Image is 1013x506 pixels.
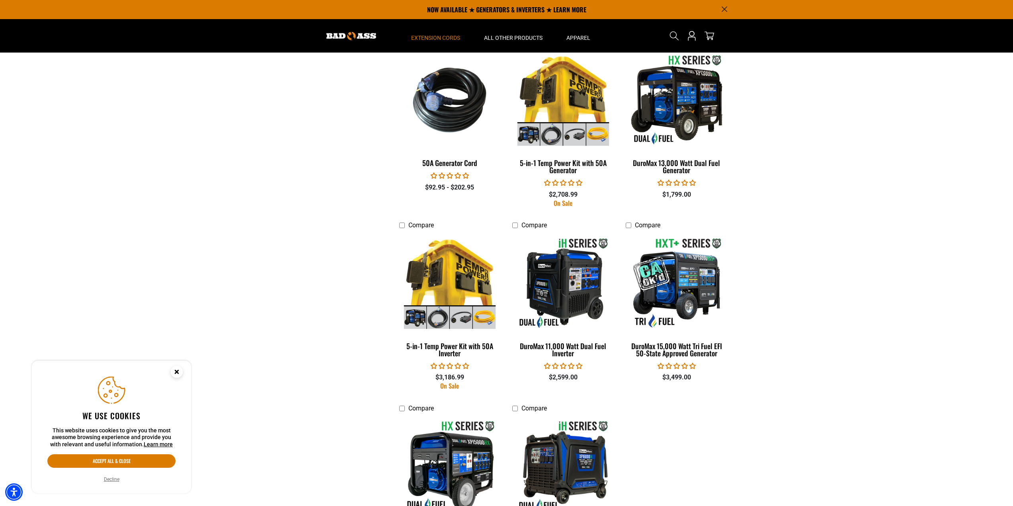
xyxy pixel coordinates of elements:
summary: Extension Cords [399,19,472,53]
div: $2,708.99 [512,190,614,199]
div: $1,799.00 [626,190,727,199]
h2: We use cookies [47,410,176,421]
span: 0.00 stars [431,362,469,370]
summary: Apparel [554,19,602,53]
a: DuroMax 15,000 Watt Tri Fuel EFI 50-State Approved Generator DuroMax 15,000 Watt Tri Fuel EFI 50-... [626,233,727,361]
a: 5-in-1 Temp Power Kit with 50A Generator 5-in-1 Temp Power Kit with 50A Generator [512,50,614,178]
span: Compare [635,221,660,229]
a: 50A Generator Cord 50A Generator Cord [399,50,501,171]
div: 5-in-1 Temp Power Kit with 50A Generator [512,159,614,174]
summary: All Other Products [472,19,554,53]
div: $92.95 - $202.95 [399,183,501,192]
span: 0.00 stars [544,362,582,370]
button: Accept all & close [47,454,176,468]
img: 5-in-1 Temp Power Kit with 50A Generator [513,54,613,146]
button: Close this option [162,361,191,385]
div: DuroMax 15,000 Watt Tri Fuel EFI 50-State Approved Generator [626,342,727,357]
span: 0.00 stars [431,172,469,180]
div: DuroMax 13,000 Watt Dual Fuel Generator [626,159,727,174]
img: 50A Generator Cord [400,54,500,146]
img: DuroMax 15,000 Watt Tri Fuel EFI 50-State Approved Generator [627,237,727,328]
img: Bad Ass Extension Cords [326,32,376,40]
span: All Other Products [484,34,543,41]
a: This website uses cookies to give you the most awesome browsing experience and provide you with r... [144,441,173,447]
a: 5-in-1 Temp Power Kit with 50A Inverter 5-in-1 Temp Power Kit with 50A Inverter [399,233,501,361]
div: 5-in-1 Temp Power Kit with 50A Inverter [399,342,501,357]
span: 0.00 stars [658,179,696,187]
div: $3,186.99 [399,373,501,382]
div: On Sale [512,200,614,206]
div: DuroMax 11,000 Watt Dual Fuel Inverter [512,342,614,357]
button: Decline [101,475,122,483]
span: Compare [408,221,434,229]
a: DuroMax 13,000 Watt Dual Fuel Generator DuroMax 13,000 Watt Dual Fuel Generator [626,50,727,178]
a: cart [703,31,716,41]
span: Apparel [566,34,590,41]
div: $3,499.00 [626,373,727,382]
div: On Sale [399,383,501,389]
img: DuroMax 13,000 Watt Dual Fuel Generator [627,54,727,146]
img: DuroMax 11,000 Watt Dual Fuel Inverter [513,237,613,328]
span: Compare [521,404,547,412]
div: $2,599.00 [512,373,614,382]
a: Open this option [685,19,698,53]
summary: Search [668,29,681,42]
div: Accessibility Menu [5,483,23,501]
img: 5-in-1 Temp Power Kit with 50A Inverter [400,237,500,328]
span: Compare [408,404,434,412]
span: 0.00 stars [658,362,696,370]
p: This website uses cookies to give you the most awesome browsing experience and provide you with r... [47,427,176,448]
aside: Cookie Consent [32,361,191,494]
span: Extension Cords [411,34,460,41]
div: 50A Generator Cord [399,159,501,166]
span: Compare [521,221,547,229]
span: 0.00 stars [544,179,582,187]
a: DuroMax 11,000 Watt Dual Fuel Inverter DuroMax 11,000 Watt Dual Fuel Inverter [512,233,614,361]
